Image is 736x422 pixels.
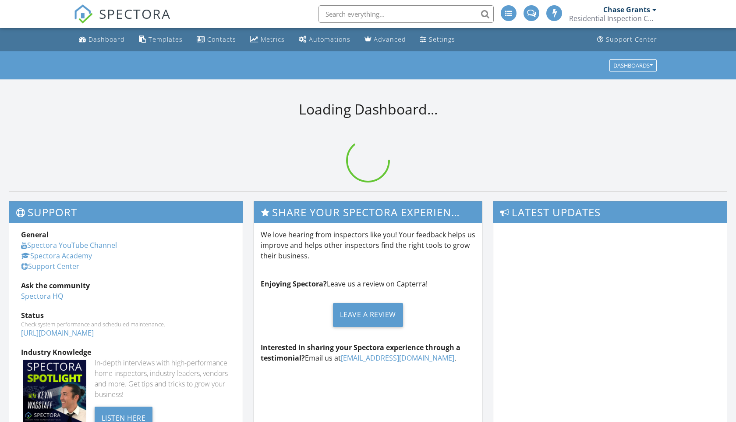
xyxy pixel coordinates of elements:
div: In-depth interviews with high-performance home inspectors, industry leaders, vendors and more. Ge... [95,358,231,400]
a: Advanced [361,32,410,48]
strong: Enjoying Spectora? [261,279,327,289]
strong: Interested in sharing your Spectora experience through a testimonial? [261,343,460,363]
span: SPECTORA [99,4,171,23]
a: SPECTORA [74,12,171,30]
strong: General [21,230,49,240]
a: Dashboard [75,32,128,48]
div: Check system performance and scheduled maintenance. [21,321,231,328]
a: Settings [417,32,459,48]
a: Automations (Advanced) [295,32,354,48]
input: Search everything... [318,5,494,23]
a: Support Center [594,32,661,48]
p: Email us at . [261,342,476,363]
div: Leave a Review [333,303,403,327]
div: Industry Knowledge [21,347,231,358]
img: The Best Home Inspection Software - Spectora [74,4,93,24]
div: Chase Grants [603,5,650,14]
div: Status [21,310,231,321]
a: Contacts [193,32,240,48]
a: [URL][DOMAIN_NAME] [21,328,94,338]
h3: Share Your Spectora Experience [254,201,482,223]
a: Spectora Academy [21,251,92,261]
div: Dashboard [88,35,125,43]
h3: Support [9,201,243,223]
a: Spectora HQ [21,291,63,301]
a: Support Center [21,261,79,271]
a: Leave a Review [261,296,476,333]
p: We love hearing from inspectors like you! Your feedback helps us improve and helps other inspecto... [261,229,476,261]
div: Settings [429,35,455,43]
div: Support Center [606,35,657,43]
div: Advanced [374,35,406,43]
div: Ask the community [21,280,231,291]
a: Metrics [247,32,288,48]
div: Metrics [261,35,285,43]
a: [EMAIL_ADDRESS][DOMAIN_NAME] [341,353,454,363]
a: Templates [135,32,186,48]
h3: Latest Updates [493,201,727,223]
div: Contacts [207,35,236,43]
div: Templates [149,35,183,43]
div: Residential Inspection Consultants [569,14,657,23]
p: Leave us a review on Capterra! [261,279,476,289]
div: Automations [309,35,350,43]
button: Dashboards [609,59,657,72]
a: Spectora YouTube Channel [21,240,117,250]
div: Dashboards [613,62,653,68]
